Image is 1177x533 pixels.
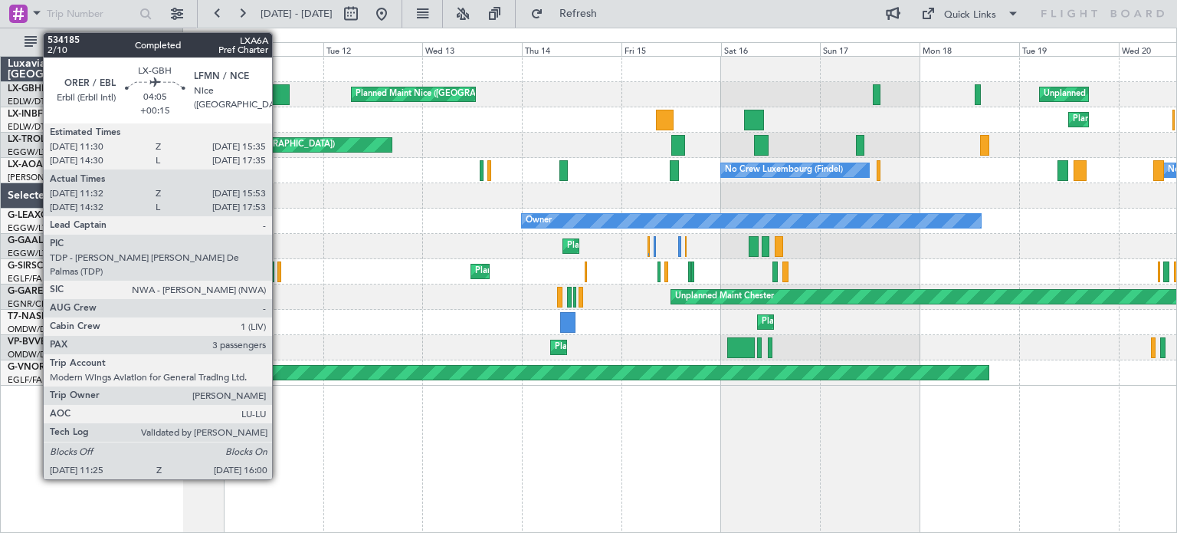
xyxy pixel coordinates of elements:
div: Thu 14 [522,42,621,56]
span: [DATE] - [DATE] [261,7,333,21]
span: LX-AOA [8,160,43,169]
div: Quick Links [944,8,996,23]
div: No Crew Luxembourg (Findel) [725,159,843,182]
a: G-GAALCessna Citation XLS+ [8,236,134,245]
span: LX-TRO [8,135,41,144]
div: Planned Maint [GEOGRAPHIC_DATA] ([GEOGRAPHIC_DATA]) [475,260,716,283]
a: LX-INBFalcon 900EX EASy II [8,110,129,119]
span: LX-INB [8,110,38,119]
a: EGGW/LTN [8,146,54,158]
a: EDLW/DTM [8,121,53,133]
a: EGLF/FAB [8,374,48,386]
span: T7-NAS [8,312,41,321]
a: G-LEAXCessna Citation XLS [8,211,126,220]
input: Trip Number [47,2,135,25]
a: OMDW/DWC [8,349,61,360]
div: Unplanned Maint [GEOGRAPHIC_DATA] ([GEOGRAPHIC_DATA]) [83,133,335,156]
div: Mon 18 [920,42,1019,56]
a: LX-AOACitation Mustang [8,160,117,169]
a: LX-TROLegacy 650 [8,135,90,144]
span: G-GARE [8,287,43,296]
button: All Aircraft [17,30,166,54]
span: Refresh [546,8,611,19]
a: EGGW/LTN [8,222,54,234]
span: LX-GBH [8,84,41,94]
div: Sun 17 [820,42,920,56]
a: [PERSON_NAME]/QSA [8,172,98,183]
a: T7-NASBBJ2 [8,312,64,321]
div: Fri 15 [621,42,721,56]
div: Planned Maint Dubai (Al Maktoum Intl) [555,336,706,359]
div: Unplanned Maint Chester [675,285,774,308]
a: EGGW/LTN [8,248,54,259]
div: Tue 19 [1019,42,1119,56]
div: Wed 13 [422,42,522,56]
a: EDLW/DTM [8,96,53,107]
div: Planned Maint [567,235,623,258]
span: G-VNOR [8,363,45,372]
span: All Aircraft [40,37,162,48]
a: G-VNORChallenger 650 [8,363,111,372]
span: G-SIRS [8,262,37,271]
span: G-GAAL [8,236,43,245]
div: Sat 16 [721,42,821,56]
div: Owner [526,209,552,232]
a: G-GARECessna Citation XLS+ [8,287,134,296]
a: LX-GBHFalcon 7X [8,84,84,94]
div: Tue 12 [323,42,423,56]
button: Quick Links [913,2,1027,26]
div: [DATE] [185,31,211,44]
span: VP-BVV [8,337,41,347]
a: EGLF/FAB [8,273,48,285]
a: VP-BVVBBJ1 [8,337,63,347]
a: EGNR/CEG [8,298,54,310]
span: G-LEAX [8,211,41,220]
button: Refresh [523,2,615,26]
div: Planned Maint Abuja ([PERSON_NAME] Intl) [762,311,934,334]
a: G-SIRSCitation Excel [8,262,96,271]
div: Planned Maint Nice ([GEOGRAPHIC_DATA]) [356,83,526,106]
div: Mon 11 [224,42,323,56]
a: OMDW/DWC [8,324,61,335]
